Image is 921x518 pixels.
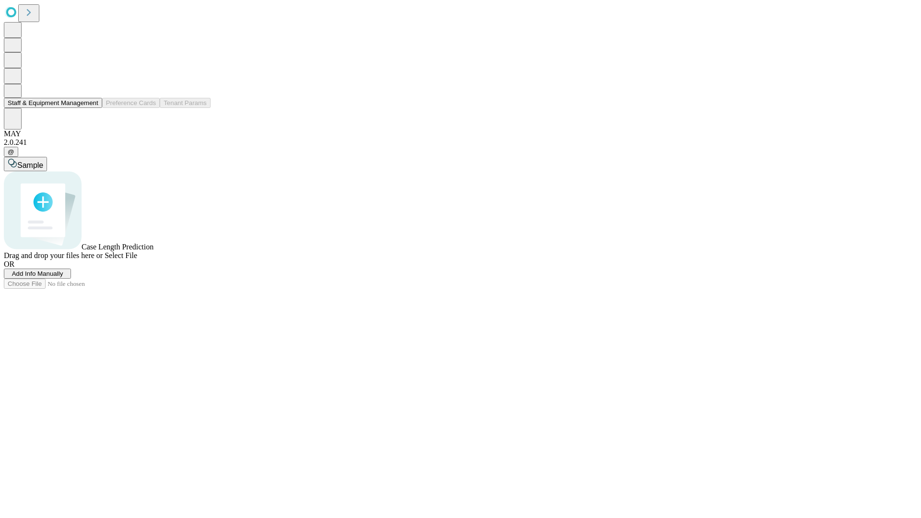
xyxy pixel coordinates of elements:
button: Sample [4,157,47,171]
button: Add Info Manually [4,269,71,279]
span: Select File [105,251,137,259]
button: @ [4,147,18,157]
div: MAY [4,129,917,138]
span: Drag and drop your files here or [4,251,103,259]
span: Case Length Prediction [82,243,153,251]
div: 2.0.241 [4,138,917,147]
span: Add Info Manually [12,270,63,277]
button: Tenant Params [160,98,211,108]
button: Preference Cards [102,98,160,108]
span: @ [8,148,14,155]
button: Staff & Equipment Management [4,98,102,108]
span: Sample [17,161,43,169]
span: OR [4,260,14,268]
